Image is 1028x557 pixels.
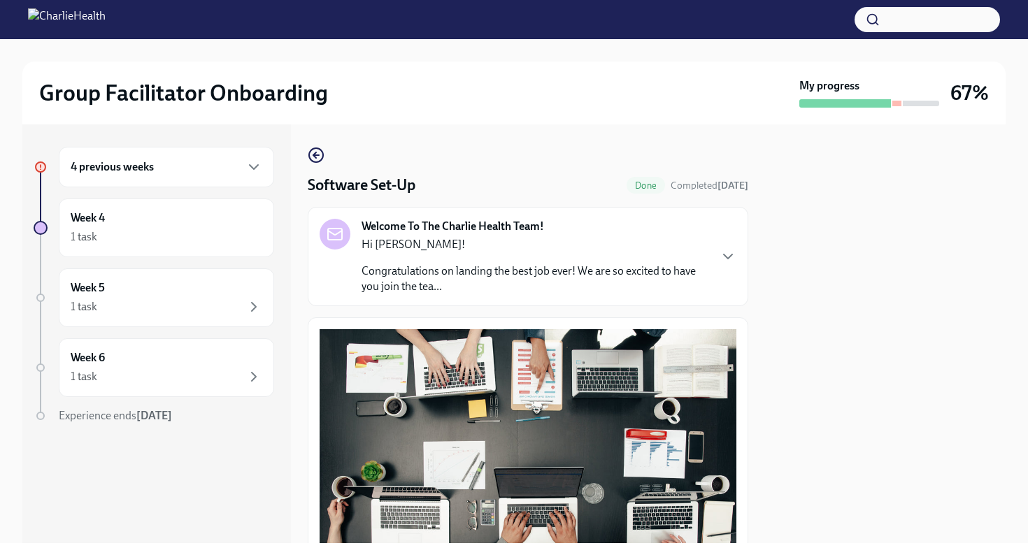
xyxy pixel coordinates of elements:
h6: Week 4 [71,210,105,226]
img: CharlieHealth [28,8,106,31]
p: Congratulations on landing the best job ever! We are so excited to have you join the tea... [362,263,708,294]
div: 4 previous weeks [59,147,274,187]
a: Week 61 task [34,338,274,397]
div: 1 task [71,369,97,384]
strong: [DATE] [718,180,748,191]
div: 1 task [71,229,97,245]
a: Week 51 task [34,268,274,327]
a: Week 41 task [34,198,274,257]
span: Done [627,180,665,191]
span: Experience ends [59,409,172,422]
h4: Software Set-Up [308,175,415,196]
span: Completed [671,180,748,191]
h2: Group Facilitator Onboarding [39,79,328,107]
p: Hi [PERSON_NAME]! [362,237,708,252]
h6: Week 5 [71,280,105,296]
h6: Week 6 [71,350,105,366]
strong: My progress [799,78,859,94]
div: 1 task [71,299,97,314]
h3: 67% [950,80,989,106]
strong: Welcome To The Charlie Health Team! [362,219,544,234]
h6: 4 previous weeks [71,159,154,175]
span: September 14th, 2025 18:53 [671,179,748,192]
strong: [DATE] [136,409,172,422]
